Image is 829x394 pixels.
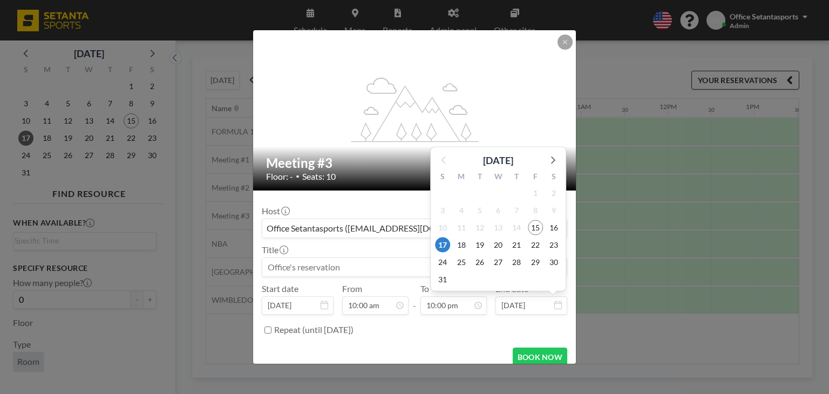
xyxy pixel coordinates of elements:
[262,206,289,216] label: Host
[342,283,362,294] label: From
[513,348,567,366] button: BOOK NOW
[262,283,298,294] label: Start date
[266,155,564,171] h2: Meeting #3
[264,221,495,235] span: Office Setantasports ([EMAIL_ADDRESS][DOMAIN_NAME])
[420,283,429,294] label: To
[274,324,354,335] label: Repeat (until [DATE])
[262,244,287,255] label: Title
[262,258,567,276] input: Office's reservation
[413,287,416,311] span: -
[351,77,479,142] g: flex-grow: 1.2;
[266,171,293,182] span: Floor: -
[302,171,336,182] span: Seats: 10
[262,219,567,237] div: Search for option
[296,172,300,180] span: •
